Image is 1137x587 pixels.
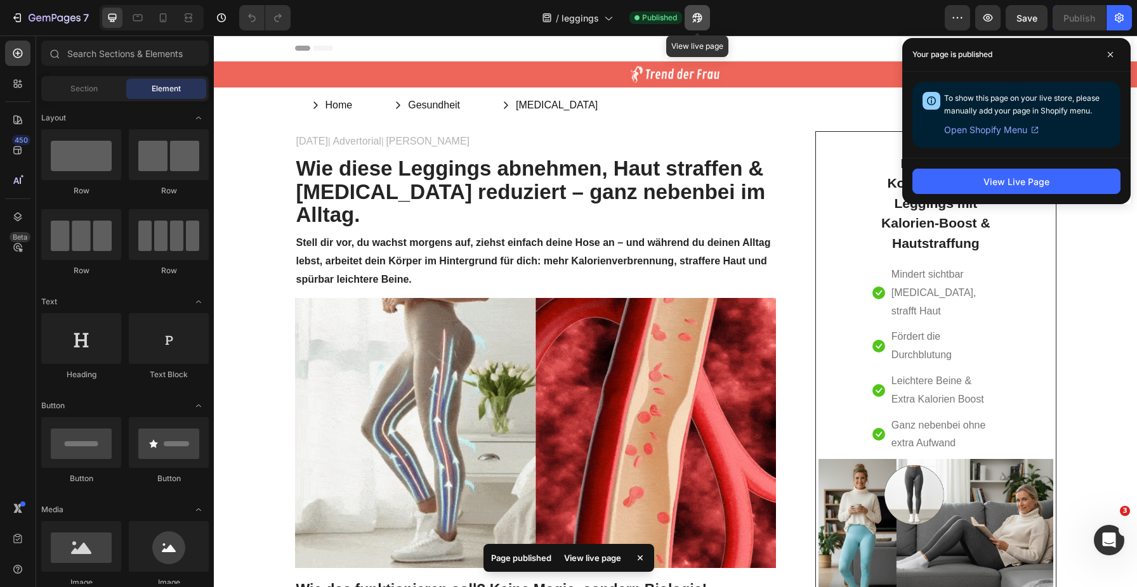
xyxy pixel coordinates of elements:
[129,369,209,380] div: Text Block
[114,101,117,111] span: |
[82,121,552,191] strong: bnehmen, Haut straffen & [MEDICAL_DATA] reduziert – ganz nebenbei im Alltag.
[912,48,992,61] p: Your page is published
[1006,5,1048,30] button: Save
[188,292,209,312] span: Toggle open
[678,230,784,285] p: Mindert sichtbar [MEDICAL_DATA], strafft Haut
[70,83,98,94] span: Section
[659,117,785,219] h2: Revita Pro- Kompressions-Leggings mit Kalorien-Boost & Hautstraffung
[81,262,563,533] a: Image Title
[41,185,121,197] div: Row
[188,108,209,128] span: Toggle open
[1063,11,1095,25] div: Publish
[152,83,181,94] span: Element
[678,292,784,329] p: Fördert die Durchblutung
[1016,13,1037,23] span: Save
[41,41,209,66] input: Search Sections & Elements
[41,473,121,484] div: Button
[556,549,629,567] div: View live page
[1120,506,1130,516] span: 3
[168,101,170,111] span: |
[1053,5,1106,30] button: Publish
[239,5,291,30] div: Undo/Redo
[188,500,209,520] span: Toggle open
[129,473,209,484] div: Button
[41,504,63,515] span: Media
[10,232,30,242] div: Beta
[82,97,256,115] p: [DATE] Advertorial [PERSON_NAME]
[1094,525,1124,555] iframe: Intercom live chat
[562,11,599,25] span: leggings
[129,265,209,276] div: Row
[5,5,95,30] button: 7
[944,93,1100,115] span: To show this page on your live store, please manually add your page in Shopify menu.
[129,185,209,197] div: Row
[81,262,563,533] img: Alt Image
[944,122,1027,138] span: Open Shopify Menu
[41,296,57,307] span: Text
[272,53,399,87] button: <p>Cellulite</p>
[605,423,839,579] a: Image Title
[82,198,562,253] p: Stell dir vor, du wachst morgens auf, ziehst einfach deine Hose an – und während du deinen Alltag...
[491,552,551,564] p: Page published
[605,423,839,579] img: Alt Image
[83,10,89,25] p: 7
[12,135,30,145] div: 450
[642,12,677,23] span: Published
[214,35,1137,587] iframe: Design area
[556,11,559,25] span: /
[188,396,209,416] span: Toggle open
[41,369,121,380] div: Heading
[81,545,563,564] h2: Wie das funktionieren soll? Keine Magie, sondern Biologie!
[983,175,1049,188] div: View Live Page
[678,337,784,373] p: Leichtere Beine & Extra Kalorien Boost
[41,265,121,276] div: Row
[41,400,65,411] span: Button
[41,112,66,124] span: Layout
[81,120,563,192] h2: Wie diese Leggings a
[912,169,1121,194] button: View Live Page
[678,381,784,418] p: Ganz nebenbei ohne extra Aufwand
[302,61,384,79] p: [MEDICAL_DATA]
